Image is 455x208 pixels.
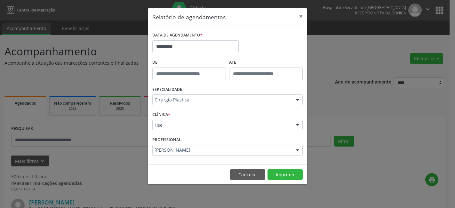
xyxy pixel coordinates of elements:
button: Cancelar [230,169,265,180]
label: CLÍNICA [152,110,170,120]
label: De [152,58,226,68]
button: Close [294,8,307,24]
button: Imprimir [267,169,303,180]
span: [PERSON_NAME] [155,147,290,153]
label: ATÉ [229,58,303,68]
span: Hse [155,122,290,128]
label: ESPECIALIDADE [152,85,182,95]
span: Cirurgia Plastica [155,97,290,103]
label: PROFISSIONAL [152,135,181,145]
h5: Relatório de agendamentos [152,13,226,21]
label: DATA DE AGENDAMENTO [152,30,203,40]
